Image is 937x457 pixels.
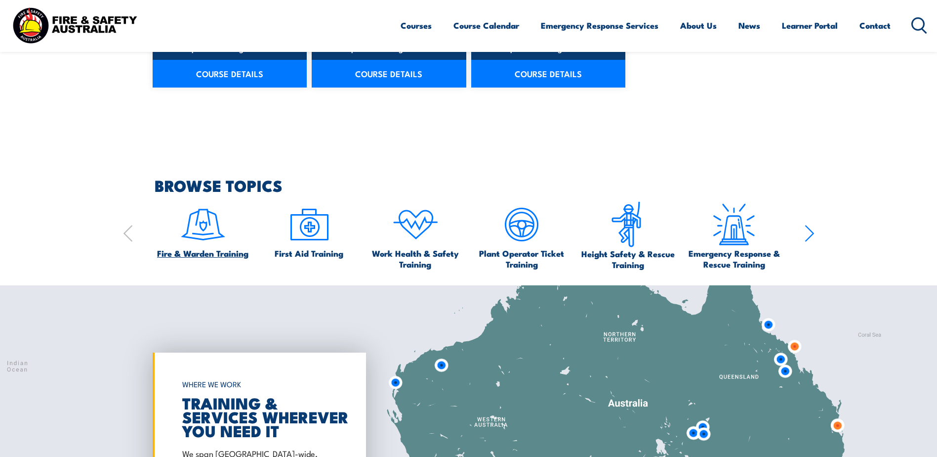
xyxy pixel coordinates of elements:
[686,201,782,270] a: Emergency Response & Rescue Training
[275,248,343,259] span: First Aid Training
[286,201,332,248] img: icon-2
[180,201,226,248] img: icon-1
[157,201,248,259] a: Fire & Warden Training
[541,12,658,39] a: Emergency Response Services
[605,201,651,248] img: icon-6
[680,12,717,39] a: About Us
[579,201,676,270] a: Height Safety & Rescue Training
[312,60,466,88] a: COURSE DETAILS
[782,12,838,39] a: Learner Portal
[275,201,343,259] a: First Aid Training
[473,248,570,270] span: Plant Operator Ticket Training
[181,34,290,53] span: Individuals, small groups or corporate bookings
[859,12,891,39] a: Contact
[471,60,626,88] a: COURSE DETAILS
[498,201,545,248] img: icon-5
[711,201,757,248] img: Emergency Response Icon
[157,248,248,259] span: Fire & Warden Training
[473,201,570,270] a: Plant Operator Ticket Training
[738,12,760,39] a: News
[392,201,439,248] img: icon-4
[401,12,432,39] a: Courses
[453,12,519,39] a: Course Calendar
[182,396,331,437] h2: TRAINING & SERVICES WHEREVER YOU NEED IT
[155,178,815,192] h2: BROWSE TOPICS
[500,34,609,53] span: Individuals, small groups or corporate bookings
[153,60,307,88] a: COURSE DETAILS
[341,34,449,53] span: Individuals, small groups or corporate bookings
[579,248,676,270] span: Height Safety & Rescue Training
[182,375,331,393] h6: WHERE WE WORK
[367,248,464,270] span: Work Health & Safety Training
[367,201,464,270] a: Work Health & Safety Training
[686,248,782,270] span: Emergency Response & Rescue Training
